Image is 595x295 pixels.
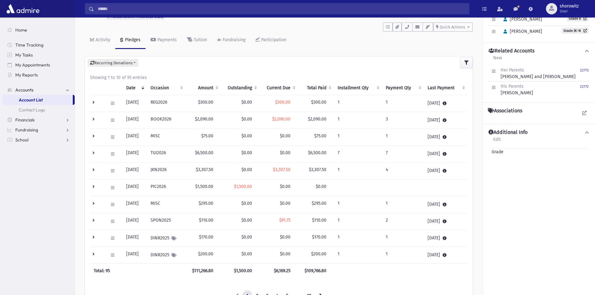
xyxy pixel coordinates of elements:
td: 1 [382,196,424,213]
td: [DATE] [122,179,147,196]
td: [DATE] [122,112,147,129]
th: Date: activate to sort column ascending [122,81,147,95]
td: [DATE] [424,213,468,230]
div: Showing 1 to 10 of 95 entries [90,74,468,81]
td: $3,307.50 [186,163,221,179]
button: Related Accounts [488,48,590,54]
div: Pledges [124,37,141,42]
span: My Reports [15,72,38,78]
th: Total: 95 [90,264,186,278]
span: $3,307.50 [273,167,290,172]
th: Payment Qty: activate to sort column ascending [382,81,424,95]
span: $2,090.00 [272,116,290,122]
th: Occasion : activate to sort column ascending [147,81,185,95]
td: 4 [382,163,424,179]
td: $295.00 [186,196,221,213]
span: $3,307.50 [309,167,326,172]
td: 1 [334,213,382,230]
span: $75.00 [314,133,326,139]
a: Pledges [115,32,146,49]
a: Payments [146,32,182,49]
a: Grade 8 [567,15,589,22]
span: [PERSON_NAME] [501,17,542,22]
span: $0.00 [241,100,252,105]
span: My Appointments [15,62,50,68]
img: AdmirePro [5,2,41,15]
td: 1 [334,196,382,213]
td: [DATE] [122,247,147,264]
td: BOOK2026 [147,112,185,129]
th: $6,169.25 [260,264,298,278]
button: Additional Info [488,129,590,136]
a: 22773 [580,67,589,80]
a: School [2,135,75,145]
th: Current Due: activate to sort column ascending [260,81,298,95]
td: 1 [334,112,382,129]
span: $0.00 [241,116,252,122]
td: [DATE] [424,230,468,247]
span: User [560,9,579,14]
span: $91.75 [279,218,290,223]
div: Payments [156,37,177,42]
a: My Appointments [2,60,75,70]
td: 3 [382,112,424,129]
td: JKN2026 [147,163,185,179]
td: 1 [334,95,382,112]
a: Fundraising [2,125,75,135]
td: [DATE] [424,146,468,163]
a: Time Tracking [2,40,75,50]
a: Account List [2,95,73,105]
h4: Related Accounts [488,48,534,54]
td: $75.00 [186,129,221,146]
span: $0.00 [241,251,252,257]
th: Outstanding: activate to sort column ascending [221,81,260,95]
td: 2 [382,213,424,230]
span: $0.00 [280,201,290,206]
span: Home [15,27,27,33]
td: SPON2025 [147,213,185,230]
small: 22772 [580,85,589,89]
td: [DATE] [424,129,468,146]
span: Contact Logs [19,107,45,113]
td: 1 [334,129,382,146]
td: DINR2025 [147,230,185,247]
td: 1 [334,163,382,179]
div: Fundraising [221,37,245,42]
span: $0.00 [280,133,290,139]
span: $0.00 [241,167,252,172]
span: Time Tracking [15,42,43,48]
span: Quick Actions [440,25,465,29]
span: $6,500.00 [308,150,326,155]
span: $0.00 [241,234,252,240]
span: $0.00 [241,218,252,223]
span: His Parents [501,84,523,89]
input: Search [94,3,469,14]
td: DINR2025 [147,247,185,264]
div: [PERSON_NAME] [501,83,533,96]
span: $300.00 [311,100,326,105]
a: Financials [2,115,75,125]
th: Last Payment: activate to sort column ascending [424,81,468,95]
div: [PERSON_NAME] and [PERSON_NAME] [501,67,576,80]
span: $300.00 [275,100,290,105]
td: $170.00 [186,230,221,247]
th: $1,500.00 [221,264,260,278]
td: TUI2026 [147,146,185,163]
th: Amount: activate to sort column ascending [186,81,221,95]
span: $170.00 [312,234,326,240]
td: $2,090.00 [186,112,221,129]
span: Financials [15,117,35,123]
span: $0.00 [280,150,290,155]
td: $200.00 [186,247,221,264]
td: [DATE] [122,213,147,230]
span: My Tasks [15,52,33,58]
td: [DATE] [122,129,147,146]
a: Activity [85,32,115,49]
span: $0.00 [280,234,290,240]
td: 1 [334,247,382,264]
a: Contact Logs [2,105,75,115]
td: [DATE] [122,196,147,213]
td: [DATE] [424,163,468,179]
td: [DATE] [122,146,147,163]
div: Participation [260,37,286,42]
